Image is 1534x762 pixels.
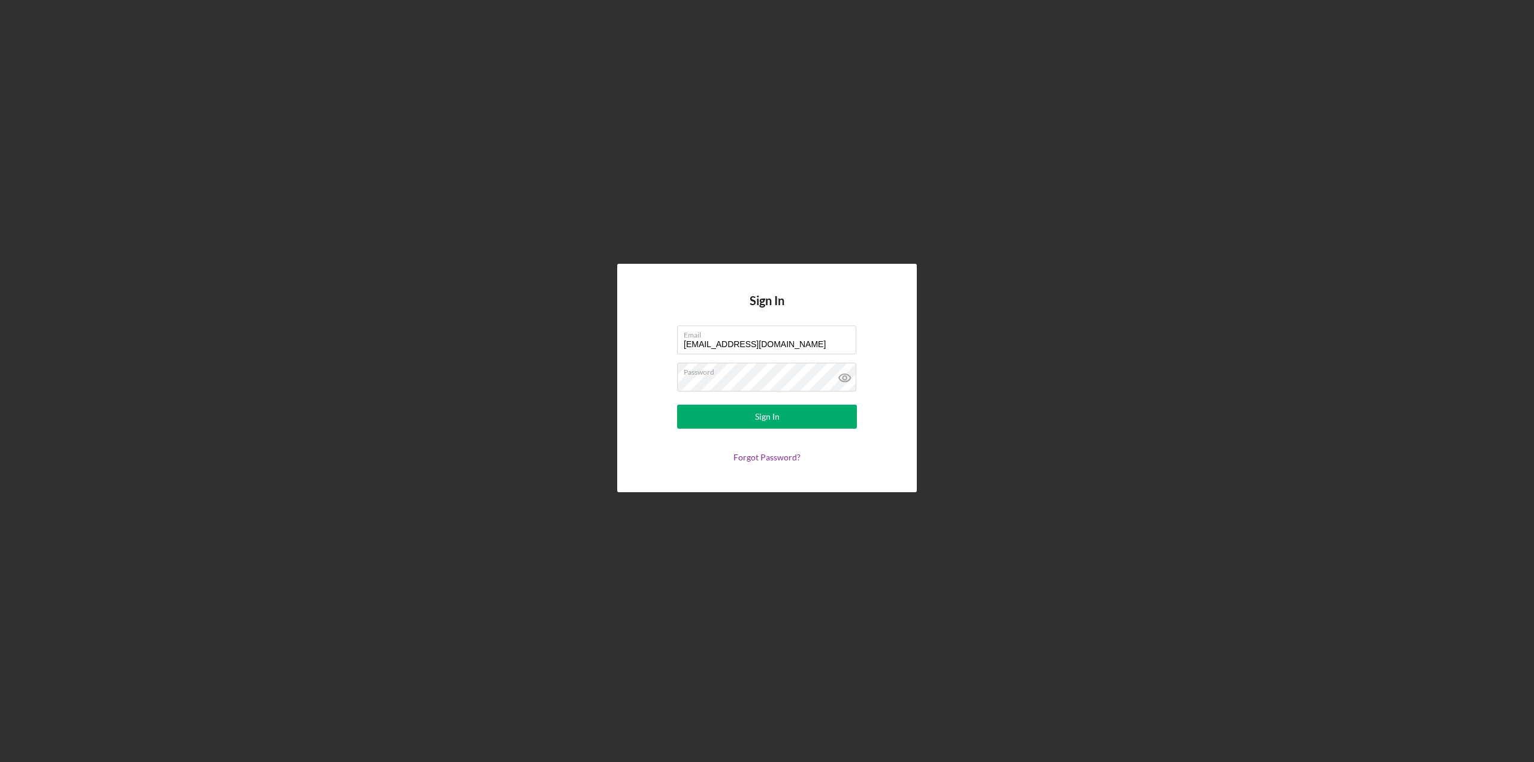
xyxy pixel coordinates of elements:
[684,326,856,339] label: Email
[750,294,784,326] h4: Sign In
[733,452,801,462] a: Forgot Password?
[755,405,780,429] div: Sign In
[677,405,857,429] button: Sign In
[684,363,856,377] label: Password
